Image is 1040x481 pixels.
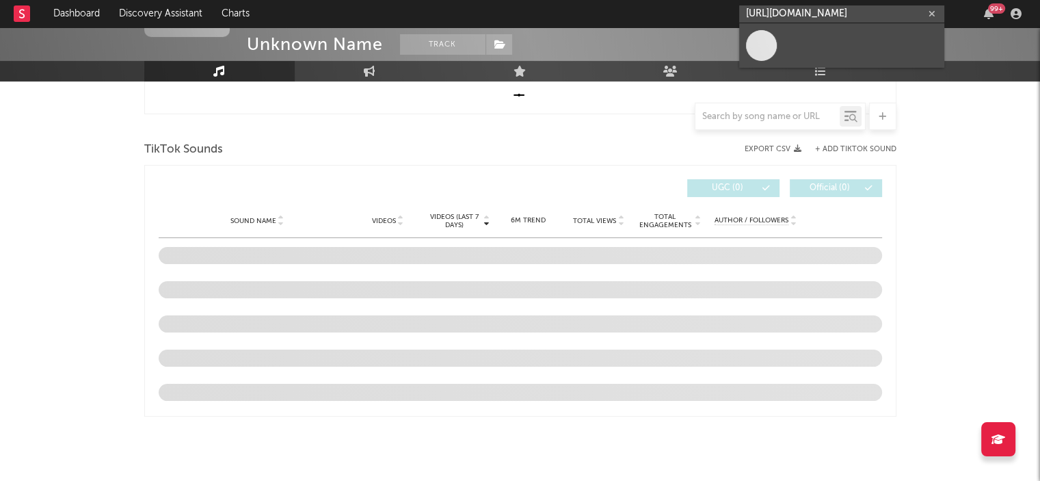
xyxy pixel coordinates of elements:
span: Author / Followers [715,216,788,225]
span: Official ( 0 ) [799,184,862,192]
div: Unknown Name [247,34,383,55]
button: Official(0) [790,179,882,197]
button: 99+ [984,8,994,19]
button: + Add TikTok Sound [815,146,896,153]
button: + Add TikTok Sound [801,146,896,153]
span: Total Views [573,217,616,225]
div: 6M Trend [496,216,560,226]
input: Search for artists [739,5,944,23]
button: Track [400,34,485,55]
button: Export CSV [745,145,801,153]
span: Sound Name [230,217,276,225]
div: 99 + [988,3,1005,14]
span: TikTok Sounds [144,142,223,158]
span: UGC ( 0 ) [696,184,759,192]
button: UGC(0) [687,179,779,197]
input: Search by song name or URL [695,112,840,122]
span: Videos (last 7 days) [426,213,481,229]
span: Videos [372,217,396,225]
span: Total Engagements [637,213,693,229]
